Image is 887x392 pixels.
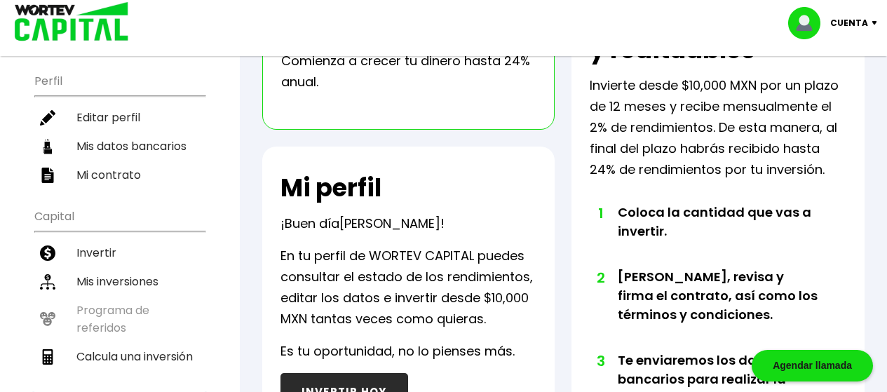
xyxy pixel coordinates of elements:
li: Coloca la cantidad que vas a invertir. [618,203,820,267]
a: Mi contrato [34,161,205,189]
img: icon-down [868,21,887,25]
a: Calcula una inversión [34,342,205,371]
li: [PERSON_NAME], revisa y firma el contrato, así como los términos y condiciones. [618,267,820,351]
img: calculadora-icon.17d418c4.svg [40,349,55,365]
span: 2 [597,267,604,288]
img: inversiones-icon.6695dc30.svg [40,274,55,290]
span: 1 [597,203,604,224]
a: Editar perfil [34,103,205,132]
div: Agendar llamada [752,350,873,381]
p: Es tu oportunidad, no lo pienses más. [280,341,515,362]
ul: Perfil [34,65,205,189]
p: Invierte desde $10,000 MXN por un plazo de 12 meses y recibe mensualmente el 2% de rendimientos. ... [590,75,846,180]
img: editar-icon.952d3147.svg [40,110,55,126]
h2: Mi perfil [280,174,381,202]
p: ¡Buen día ! [280,213,445,234]
a: Invertir [34,238,205,267]
a: Mis inversiones [34,267,205,296]
a: Mis datos bancarios [34,132,205,161]
p: Tu inversión, más cerca que nunca. Comienza a crecer tu dinero hasta 24% anual. [281,29,536,93]
img: profile-image [788,7,830,39]
p: En tu perfil de WORTEV CAPITAL puedes consultar el estado de los rendimientos, editar los datos e... [280,245,537,330]
p: Cuenta [830,13,868,34]
span: [PERSON_NAME] [339,215,440,232]
span: 3 [597,351,604,372]
img: contrato-icon.f2db500c.svg [40,168,55,183]
img: datos-icon.10cf9172.svg [40,139,55,154]
img: invertir-icon.b3b967d7.svg [40,245,55,261]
